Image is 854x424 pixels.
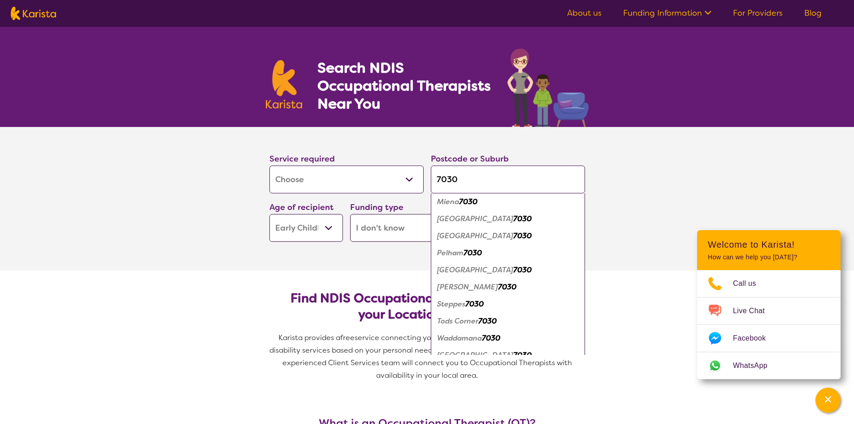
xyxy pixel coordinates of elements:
em: [GEOGRAPHIC_DATA] [437,350,513,360]
span: Facebook [733,332,776,345]
span: Live Chat [733,304,776,318]
em: 7030 [478,316,497,326]
em: Tods Corner [437,316,478,326]
span: service connecting you with Occupational Therapists and other disability services based on your p... [269,333,587,380]
span: Call us [733,277,767,290]
img: occupational-therapy [507,48,589,127]
label: Age of recipient [269,202,334,213]
a: For Providers [733,8,783,18]
a: Web link opens in a new tab. [697,352,841,379]
div: Wilburville 7030 [435,347,581,364]
em: [GEOGRAPHIC_DATA] [437,231,513,240]
a: Blog [804,8,822,18]
input: Type [431,166,585,193]
em: 7030 [482,333,500,343]
div: Tods Corner 7030 [435,313,581,330]
em: [PERSON_NAME] [437,282,498,292]
h1: Search NDIS Occupational Therapists Near You [317,59,492,113]
em: 7030 [459,197,477,206]
div: Millers Bluff 7030 [435,210,581,227]
em: 7030 [513,265,532,275]
div: Steppes 7030 [435,296,581,313]
span: Karista provides a [278,333,340,342]
em: 7030 [513,214,532,223]
a: About us [567,8,602,18]
em: [GEOGRAPHIC_DATA] [437,214,513,223]
span: free [340,333,355,342]
label: Service required [269,153,335,164]
div: Morass Bay 7030 [435,227,581,245]
img: Karista logo [11,7,56,20]
em: Pelham [437,248,464,258]
button: Channel Menu [815,388,841,413]
em: Waddamana [437,333,482,343]
em: Steppes [437,299,465,309]
h2: Find NDIS Occupational Therapists based on your Location & Needs [277,290,578,323]
em: Miena [437,197,459,206]
span: WhatsApp [733,359,778,372]
div: Shannon 7030 [435,279,581,296]
h2: Welcome to Karista! [708,239,830,250]
p: How can we help you [DATE]? [708,254,830,261]
a: Funding Information [623,8,711,18]
ul: Choose channel [697,270,841,379]
img: Karista logo [266,60,303,109]
div: Pelham 7030 [435,245,581,262]
div: Channel Menu [697,230,841,379]
div: Miena 7030 [435,193,581,210]
em: 7030 [498,282,516,292]
em: 7030 [513,350,532,360]
em: 7030 [464,248,482,258]
em: 7030 [513,231,532,240]
em: 7030 [465,299,484,309]
em: [GEOGRAPHIC_DATA] [437,265,513,275]
div: Pontville 7030 [435,262,581,279]
label: Funding type [350,202,403,213]
div: Waddamana 7030 [435,330,581,347]
label: Postcode or Suburb [431,153,509,164]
